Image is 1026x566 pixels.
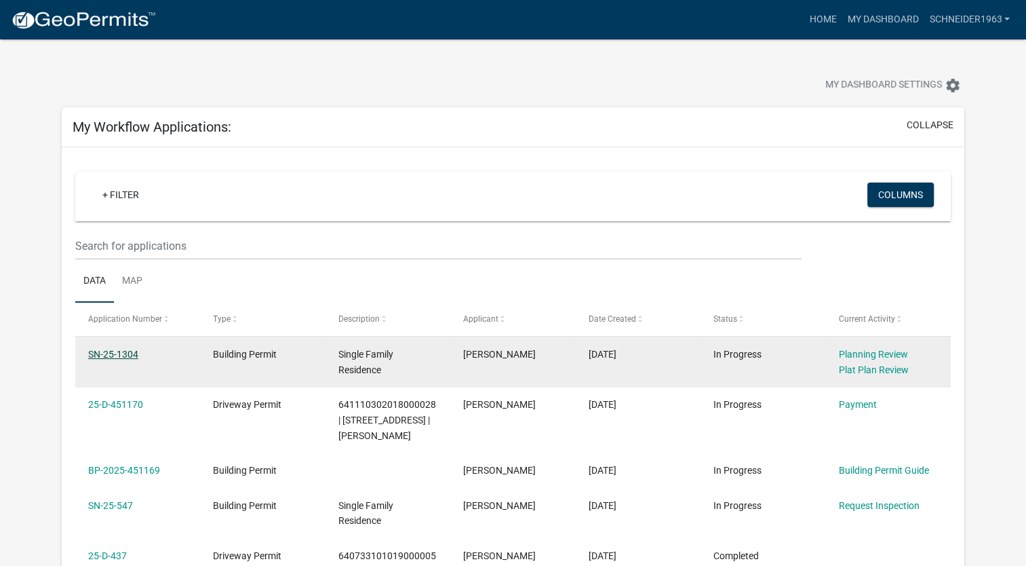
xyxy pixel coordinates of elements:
[713,465,762,476] span: In Progress
[463,399,536,410] span: Calvin Schneider
[75,260,114,303] a: Data
[713,399,762,410] span: In Progress
[713,349,762,360] span: In Progress
[338,399,436,441] span: 641110302018000028 | 2485 E Lake Shore Dr | Royster Marc Jr
[825,77,942,94] span: My Dashboard Settings
[75,303,200,335] datatable-header-cell: Application Number
[838,465,928,476] a: Building Permit Guide
[463,465,536,476] span: Calvin Schneider
[88,500,133,511] a: SN-25-547
[213,550,281,561] span: Driveway Permit
[338,314,380,324] span: Description
[88,314,162,324] span: Application Number
[463,500,536,511] span: Calvin Schneider
[575,303,700,335] datatable-header-cell: Date Created
[213,349,277,360] span: Building Permit
[589,314,636,324] span: Date Created
[713,550,759,561] span: Completed
[325,303,450,335] datatable-header-cell: Description
[814,72,972,98] button: My Dashboard Settingssettings
[213,399,281,410] span: Driveway Permit
[92,183,150,207] a: + Filter
[838,314,894,324] span: Current Activity
[825,303,950,335] datatable-header-cell: Current Activity
[842,7,924,33] a: My Dashboard
[463,314,498,324] span: Applicant
[867,183,934,207] button: Columns
[114,260,151,303] a: Map
[838,500,919,511] a: Request Inspection
[463,349,536,360] span: Calvin Schneider
[838,349,907,360] a: Planning Review
[945,77,961,94] i: settings
[200,303,325,335] datatable-header-cell: Type
[589,399,616,410] span: 07/17/2025
[73,119,231,135] h5: My Workflow Applications:
[589,550,616,561] span: 03/10/2025
[213,465,277,476] span: Building Permit
[88,465,160,476] a: BP-2025-451169
[338,349,393,375] span: Single Family Residence
[88,349,138,360] a: SN-25-1304
[838,364,908,375] a: Plat Plan Review
[907,118,953,132] button: collapse
[589,349,616,360] span: 07/17/2025
[713,500,762,511] span: In Progress
[713,314,737,324] span: Status
[924,7,1015,33] a: schneider1963
[338,500,393,527] span: Single Family Residence
[589,500,616,511] span: 04/22/2025
[804,7,842,33] a: Home
[75,232,802,260] input: Search for applications
[701,303,825,335] datatable-header-cell: Status
[88,399,143,410] a: 25-D-451170
[450,303,575,335] datatable-header-cell: Applicant
[213,500,277,511] span: Building Permit
[589,465,616,476] span: 07/17/2025
[213,314,231,324] span: Type
[463,550,536,561] span: Calvin Schneider
[838,399,876,410] a: Payment
[88,550,127,561] a: 25-D-437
